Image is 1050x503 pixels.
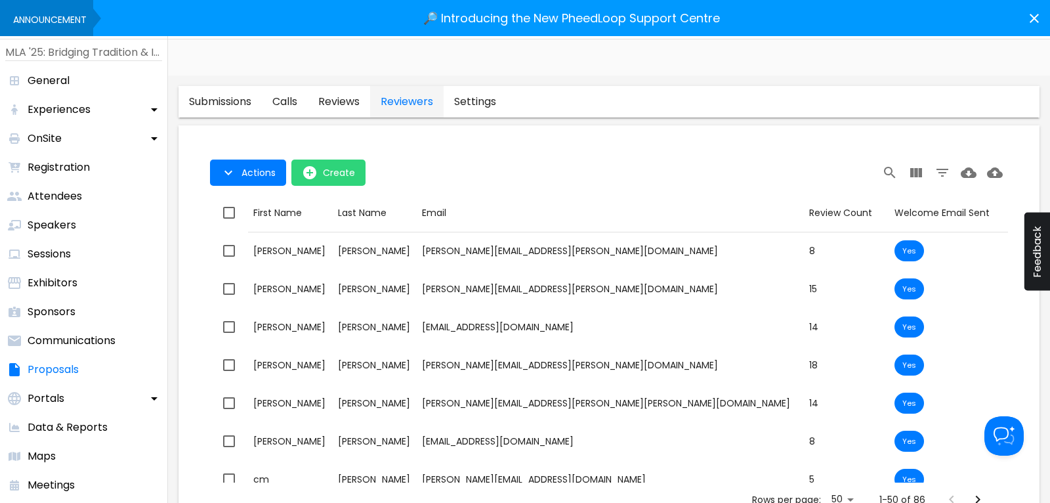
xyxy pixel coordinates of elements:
[894,469,924,490] div: Welcome Email has been sent to this reviewer
[5,45,162,60] p: MLA '25: Bridging Tradition & Innovation
[894,246,924,256] span: Yes
[894,205,990,221] div: Welcome Email Sent
[809,320,885,334] div: 14
[809,244,885,257] div: 8
[422,473,798,486] div: [PERSON_NAME][EMAIL_ADDRESS][DOMAIN_NAME]
[178,86,507,118] div: proposals tabs
[889,201,995,225] button: Sort
[809,435,885,448] div: 8
[28,102,91,118] p: Experiences
[28,420,108,435] p: Data & Reports
[28,217,76,233] p: Speakers
[894,398,924,408] span: Yes
[253,435,327,448] div: [PERSON_NAME]
[253,282,327,295] div: [PERSON_NAME]
[422,359,798,372] div: [PERSON_NAME][EMAIL_ADDRESS][PERSON_NAME][DOMAIN_NAME]
[13,13,87,27] span: Announcement
[894,393,924,414] div: Welcome Email has been sent to this reviewer
[809,473,885,486] div: 5
[338,397,412,410] div: [PERSON_NAME]
[894,360,924,370] span: Yes
[338,435,412,448] div: [PERSON_NAME]
[253,244,327,257] div: [PERSON_NAME]
[894,436,924,447] span: Yes
[809,397,885,410] div: 14
[809,282,885,295] div: 15
[253,205,327,221] div: First Name
[903,160,929,186] button: View Columns
[253,320,327,334] div: [PERSON_NAME]
[894,317,924,338] div: Welcome Email has been sent to this reviewer
[894,284,924,294] span: Yes
[253,359,327,372] div: [PERSON_NAME]
[422,205,446,221] div: Email
[444,86,507,118] a: proposals-tab-settings
[210,152,1008,194] div: Table Toolbar
[28,73,70,89] p: General
[894,240,924,261] div: Welcome Email has been sent to this reviewer
[894,278,924,299] div: Welcome Email has been sent to this reviewer
[809,205,872,221] div: Review Count
[984,416,1024,456] iframe: Help Scout Beacon - Open
[422,435,798,448] div: [EMAIL_ADDRESS][DOMAIN_NAME]
[338,282,412,295] div: [PERSON_NAME]
[422,282,798,295] div: [PERSON_NAME][EMAIL_ADDRESS][PERSON_NAME][DOMAIN_NAME]
[323,167,355,178] span: Create
[370,86,444,118] a: proposals-tab-reviewers
[422,397,798,410] div: [PERSON_NAME][EMAIL_ADDRESS][PERSON_NAME][PERSON_NAME][DOMAIN_NAME]
[877,160,903,186] button: Search
[262,86,308,118] a: proposals-tab-calls
[422,320,798,334] div: [EMAIL_ADDRESS][DOMAIN_NAME]
[929,160,955,186] button: Filter Table
[28,362,79,378] p: Proposals
[28,333,115,349] p: Communications
[422,244,798,257] div: [PERSON_NAME][EMAIL_ADDRESS][PERSON_NAME][DOMAIN_NAME]
[28,131,62,146] p: OnSite
[28,275,77,291] p: Exhibitors
[253,473,327,486] div: cm
[28,391,64,406] p: Portals
[308,86,370,118] a: proposals-tab-reviews
[804,201,877,225] button: Sort
[894,355,924,376] div: Welcome Email has been sent to this reviewer
[894,322,924,332] span: Yes
[210,160,286,186] button: Actions
[982,164,1008,179] span: Upload
[894,474,924,485] span: Yes
[982,160,1008,186] button: Upload
[338,359,412,372] div: [PERSON_NAME]
[955,164,982,179] span: Download
[894,431,924,452] div: Welcome Email has been sent to this reviewer
[253,397,327,410] div: [PERSON_NAME]
[28,304,75,320] p: Sponsors
[1031,226,1043,278] span: Feedback
[28,448,56,464] p: Maps
[955,160,982,186] button: Download
[338,244,412,257] div: [PERSON_NAME]
[178,86,262,118] a: proposals-tab-submissions
[241,167,276,178] span: Actions
[291,160,366,186] button: open-Create
[338,473,412,486] div: [PERSON_NAME]
[809,359,885,372] div: 18
[28,246,71,262] p: Sessions
[28,477,75,493] p: Meetings
[338,205,412,221] div: Last Name
[338,320,412,334] div: [PERSON_NAME]
[28,188,82,204] p: Attendees
[417,201,451,225] button: Sort
[28,160,90,175] p: Registration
